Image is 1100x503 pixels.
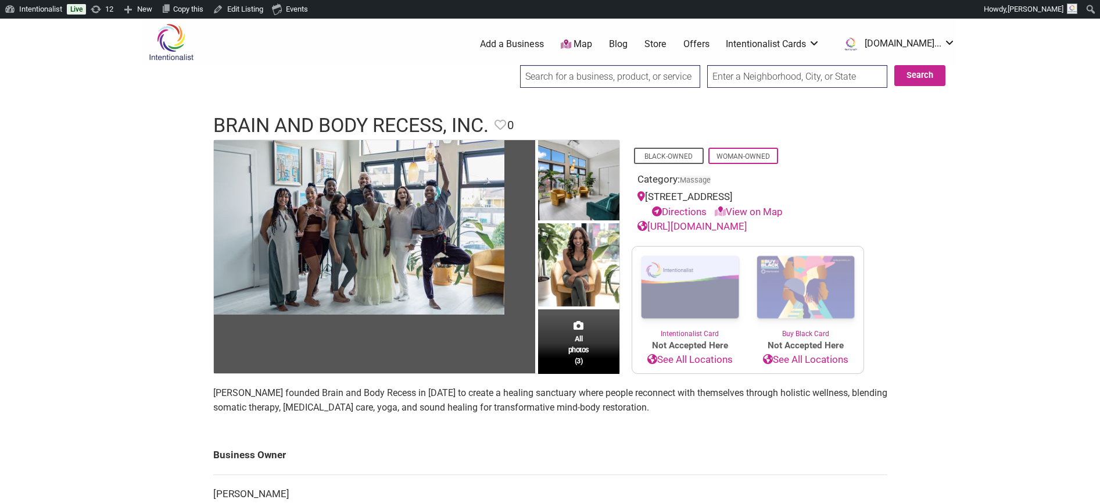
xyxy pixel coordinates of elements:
a: Directions [652,206,707,217]
a: Intentionalist Cards [726,38,820,51]
button: Search [894,65,945,86]
a: Massage [680,176,711,184]
span: Not Accepted Here [632,339,748,352]
a: Offers [683,38,710,51]
h1: Brain and Body Recess, Inc. [213,112,489,140]
a: [DOMAIN_NAME]... [837,34,955,55]
img: Brain and Body Recess Inc. - Feature [214,140,504,315]
img: Intentionalist Card [632,247,748,329]
img: Intentionalist [144,23,199,61]
div: Category: [637,172,858,190]
a: Intentionalist Card [632,247,748,339]
a: Black-Owned [644,152,693,160]
input: Search for a business, product, or service [520,65,700,88]
a: Live [67,4,86,15]
td: Business Owner [213,436,887,475]
a: View on Map [715,206,783,217]
a: See All Locations [632,352,748,368]
a: Add a Business [480,38,544,51]
a: See All Locations [748,352,863,368]
a: Map [561,38,592,51]
span: Not Accepted Here [748,339,863,352]
a: Woman-Owned [716,152,770,160]
span: [PERSON_NAME] [1008,5,1063,13]
a: [URL][DOMAIN_NAME] [637,220,747,232]
span: 0 [507,116,514,134]
img: Brain and Body Recess Inc. Interior photo of space. [538,140,619,223]
a: Blog [609,38,628,51]
span: All photos (3) [568,333,589,366]
img: Buy Black Card [748,247,863,329]
a: Store [644,38,667,51]
p: [PERSON_NAME] founded Brain and Body Recess in [DATE] to create a healing sanctuary where people ... [213,386,887,415]
li: ist.com... [837,34,955,55]
input: Enter a Neighborhood, City, or State [707,65,887,88]
img: Owner of Brain and Body Recess Inc., Parnisia Thomas [538,223,619,309]
div: [STREET_ADDRESS] [637,190,858,219]
a: Buy Black Card [748,247,863,340]
i: Favorite [495,119,506,131]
